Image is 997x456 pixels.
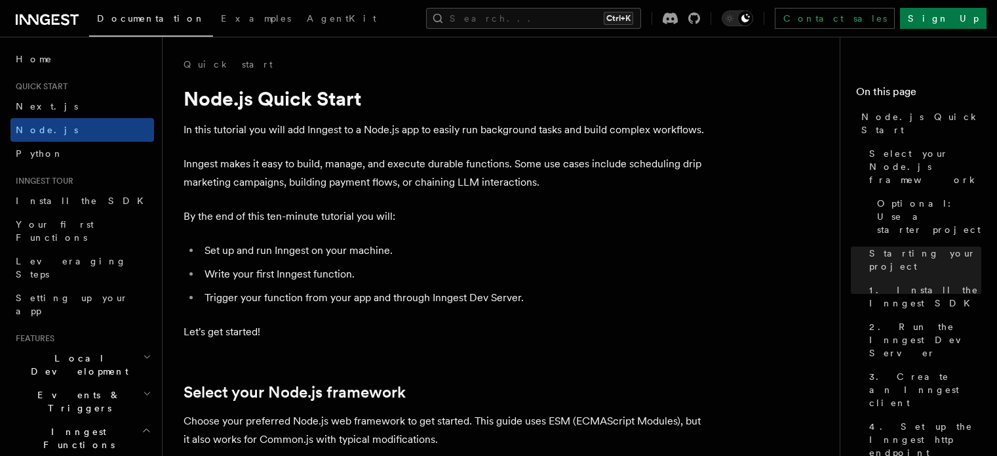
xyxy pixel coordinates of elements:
[10,352,143,378] span: Local Development
[10,286,154,323] a: Setting up your app
[10,81,68,92] span: Quick start
[184,121,708,139] p: In this tutorial you will add Inngest to a Node.js app to easily run background tasks and build c...
[16,196,151,206] span: Install the SDK
[184,155,708,192] p: Inngest makes it easy to build, manage, and execute durable functions. Some use cases include sch...
[864,241,981,278] a: Starting your project
[10,47,154,71] a: Home
[10,383,154,420] button: Events & Triggers
[201,241,708,260] li: Set up and run Inngest on your machine.
[184,412,708,449] p: Choose your preferred Node.js web framework to get started. This guide uses ESM (ECMAScript Modul...
[856,84,981,105] h4: On this page
[184,58,273,71] a: Quick start
[869,370,981,409] span: 3. Create an Inngest client
[10,176,73,186] span: Inngest tour
[16,256,127,280] span: Leveraging Steps
[864,142,981,192] a: Select your Node.js framework
[10,333,54,344] span: Features
[184,207,708,226] p: By the end of this ten-minute tutorial you will:
[604,12,633,25] kbd: Ctrl+K
[864,365,981,415] a: 3. Create an Inngest client
[16,148,64,159] span: Python
[184,383,406,402] a: Select your Node.js framework
[201,265,708,283] li: Write your first Inngest function.
[16,101,78,112] span: Next.js
[861,110,981,136] span: Node.js Quick Start
[869,247,981,273] span: Starting your project
[10,118,154,142] a: Node.js
[775,8,895,29] a: Contact sales
[16,52,52,66] span: Home
[856,105,981,142] a: Node.js Quick Start
[10,189,154,213] a: Install the SDK
[16,293,128,316] span: Setting up your app
[213,4,299,35] a: Examples
[184,87,708,110] h1: Node.js Quick Start
[869,283,981,310] span: 1. Install the Inngest SDK
[10,94,154,118] a: Next.js
[900,8,987,29] a: Sign Up
[10,249,154,286] a: Leveraging Steps
[184,323,708,341] p: Let's get started!
[16,219,94,243] span: Your first Functions
[864,315,981,365] a: 2. Run the Inngest Dev Server
[307,13,376,24] span: AgentKit
[877,197,981,236] span: Optional: Use a starter project
[89,4,213,37] a: Documentation
[10,346,154,383] button: Local Development
[864,278,981,315] a: 1. Install the Inngest SDK
[426,8,641,29] button: Search...Ctrl+K
[10,388,143,415] span: Events & Triggers
[869,147,981,186] span: Select your Node.js framework
[97,13,205,24] span: Documentation
[869,320,981,360] span: 2. Run the Inngest Dev Server
[10,425,142,451] span: Inngest Functions
[10,213,154,249] a: Your first Functions
[16,125,78,135] span: Node.js
[299,4,384,35] a: AgentKit
[872,192,981,241] a: Optional: Use a starter project
[722,10,753,26] button: Toggle dark mode
[221,13,291,24] span: Examples
[10,142,154,165] a: Python
[201,289,708,307] li: Trigger your function from your app and through Inngest Dev Server.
